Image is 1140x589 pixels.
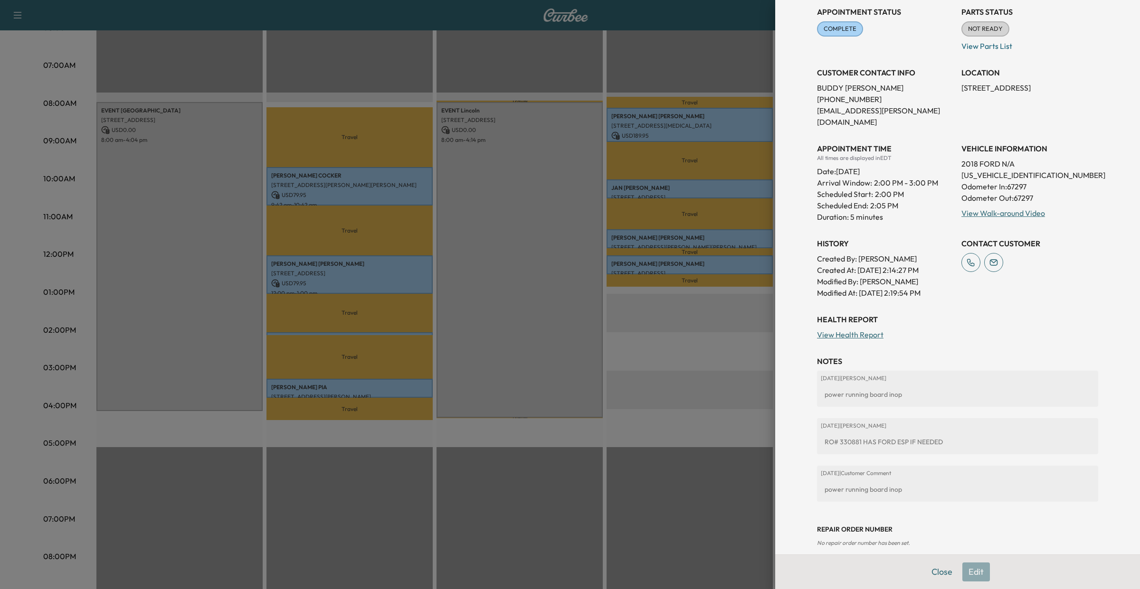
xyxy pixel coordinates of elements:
[961,169,1098,181] p: [US_VEHICLE_IDENTIFICATION_NUMBER]
[961,158,1098,169] p: 2018 FORD N/A
[818,24,862,34] span: COMPLETE
[874,177,938,188] span: 2:00 PM - 3:00 PM
[961,37,1098,52] p: View Parts List
[817,143,954,154] h3: APPOINTMENT TIME
[817,539,910,546] span: No repair order number has been set.
[817,287,954,299] p: Modified At : [DATE] 2:19:54 PM
[817,93,954,105] p: [PHONE_NUMBER]
[875,188,904,200] p: 2:00 PM
[961,181,1098,192] p: Odometer In: 67297
[961,192,1098,204] p: Odometer Out: 67297
[961,82,1098,93] p: [STREET_ADDRESS]
[817,105,954,128] p: [EMAIL_ADDRESS][PERSON_NAME][DOMAIN_NAME]
[817,188,873,200] p: Scheduled Start:
[821,481,1094,498] div: power running board inop
[817,314,1098,325] h3: Health Report
[817,264,954,276] p: Created At : [DATE] 2:14:27 PM
[821,433,1094,450] div: RO# 330881 HAS FORD ESP IF NEEDED
[817,238,954,249] h3: History
[817,330,883,339] a: View Health Report
[817,177,954,188] p: Arrival Window:
[817,200,868,211] p: Scheduled End:
[962,24,1008,34] span: NOT READY
[961,208,1045,218] a: View Walk-around Video
[821,469,1094,477] p: [DATE] | Customer Comment
[817,524,1098,534] h3: Repair Order number
[961,143,1098,154] h3: VEHICLE INFORMATION
[821,386,1094,403] div: power running board inop
[870,200,898,211] p: 2:05 PM
[817,162,954,177] div: Date: [DATE]
[817,355,1098,367] h3: NOTES
[821,374,1094,382] p: [DATE] | [PERSON_NAME]
[817,67,954,78] h3: CUSTOMER CONTACT INFO
[817,82,954,93] p: BUDDY [PERSON_NAME]
[817,6,954,18] h3: Appointment Status
[817,154,954,162] div: All times are displayed in EDT
[925,562,959,581] button: Close
[821,422,1094,430] p: [DATE] | [PERSON_NAME]
[817,253,954,264] p: Created By : [PERSON_NAME]
[961,67,1098,78] h3: LOCATION
[817,211,954,223] p: Duration: 5 minutes
[817,276,954,287] p: Modified By : [PERSON_NAME]
[961,6,1098,18] h3: Parts Status
[961,238,1098,249] h3: CONTACT CUSTOMER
